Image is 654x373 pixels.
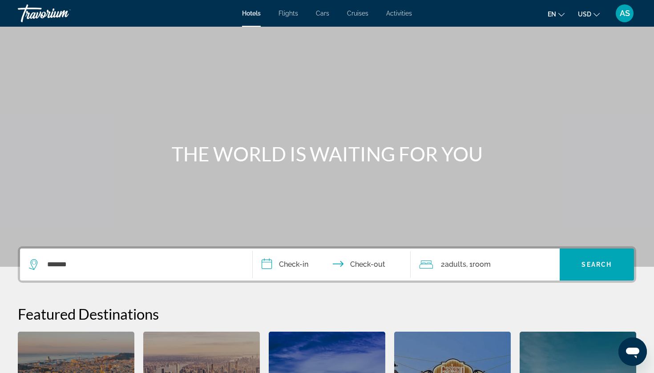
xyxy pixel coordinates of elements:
[466,258,491,271] span: , 1
[253,249,411,281] button: Check in and out dates
[578,11,591,18] span: USD
[548,8,565,20] button: Change language
[548,11,556,18] span: en
[279,10,298,17] a: Flights
[160,142,494,165] h1: THE WORLD IS WAITING FOR YOU
[445,260,466,269] span: Adults
[581,261,612,268] span: Search
[316,10,329,17] a: Cars
[20,249,634,281] div: Search widget
[472,260,491,269] span: Room
[441,258,466,271] span: 2
[18,2,107,25] a: Travorium
[618,337,647,366] iframe: Button to launch messaging window
[578,8,600,20] button: Change currency
[242,10,261,17] a: Hotels
[620,9,630,18] span: AS
[613,4,636,23] button: User Menu
[347,10,368,17] a: Cruises
[560,249,634,281] button: Search
[18,305,636,323] h2: Featured Destinations
[386,10,412,17] a: Activities
[411,249,560,281] button: Travelers: 2 adults, 0 children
